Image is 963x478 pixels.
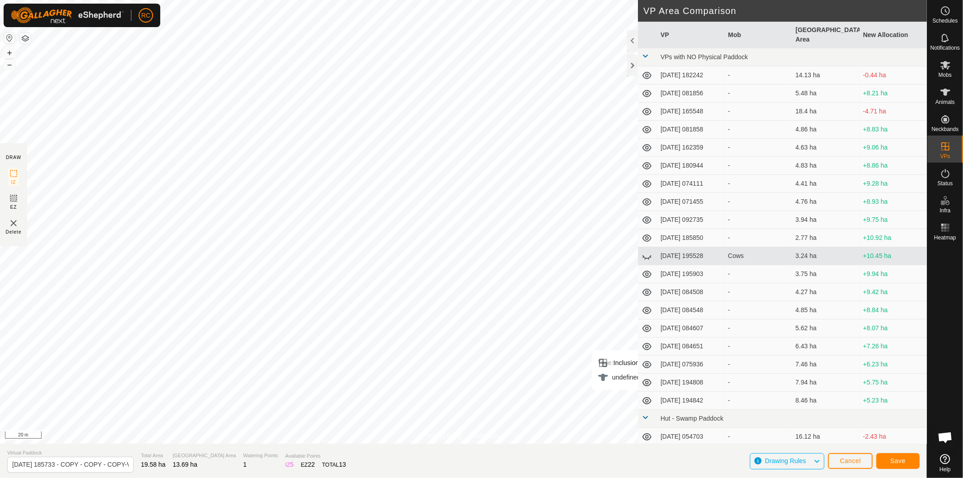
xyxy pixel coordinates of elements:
[4,59,15,70] button: –
[301,460,315,469] div: EZ
[765,457,806,464] span: Drawing Rules
[657,121,724,139] td: [DATE] 081858
[728,215,788,225] div: -
[6,229,22,235] span: Delete
[657,428,724,446] td: [DATE] 054703
[828,453,873,469] button: Cancel
[728,378,788,387] div: -
[657,193,724,211] td: [DATE] 071455
[657,337,724,356] td: [DATE] 084651
[657,265,724,283] td: [DATE] 195903
[860,211,927,229] td: +9.75 ha
[4,47,15,58] button: +
[927,450,963,476] a: Help
[657,319,724,337] td: [DATE] 084607
[141,11,150,20] span: RC
[792,22,859,48] th: [GEOGRAPHIC_DATA] Area
[728,107,788,116] div: -
[792,229,859,247] td: 2.77 ha
[728,342,788,351] div: -
[792,247,859,265] td: 3.24 ha
[792,428,859,446] td: 16.12 ha
[728,396,788,405] div: -
[939,72,952,78] span: Mobs
[860,356,927,374] td: +6.23 ha
[860,66,927,84] td: -0.44 ha
[657,157,724,175] td: [DATE] 180944
[728,432,788,441] div: -
[285,460,293,469] div: IZ
[728,143,788,152] div: -
[643,5,927,16] h2: VP Area Comparison
[860,247,927,265] td: +10.45 ha
[792,139,859,157] td: 4.63 ha
[728,251,788,261] div: Cows
[657,211,724,229] td: [DATE] 092735
[11,179,16,186] span: IZ
[725,22,792,48] th: Mob
[290,461,294,468] span: 5
[657,66,724,84] td: [DATE] 182242
[285,452,346,460] span: Available Points
[940,208,950,213] span: Infra
[11,7,124,23] img: Gallagher Logo
[860,374,927,392] td: +5.75 ha
[792,283,859,301] td: 4.27 ha
[876,453,920,469] button: Save
[860,283,927,301] td: +9.42 ha
[860,193,927,211] td: +8.93 ha
[20,33,31,44] button: Map Layers
[657,283,724,301] td: [DATE] 084508
[657,247,724,265] td: [DATE] 195528
[728,197,788,206] div: -
[657,392,724,410] td: [DATE] 194842
[728,125,788,134] div: -
[657,84,724,103] td: [DATE] 081856
[141,452,166,459] span: Total Area
[860,337,927,356] td: +7.26 ha
[728,269,788,279] div: -
[728,305,788,315] div: -
[657,175,724,193] td: [DATE] 074111
[931,127,958,132] span: Neckbands
[860,121,927,139] td: +8.83 ha
[792,157,859,175] td: 4.83 ha
[860,319,927,337] td: +8.07 ha
[792,265,859,283] td: 3.75 ha
[937,181,953,186] span: Status
[860,428,927,446] td: -2.43 ha
[932,424,959,451] a: Open chat
[890,457,906,464] span: Save
[860,392,927,410] td: +5.23 ha
[934,235,956,240] span: Heatmap
[792,337,859,356] td: 6.43 ha
[792,211,859,229] td: 3.94 ha
[661,415,723,422] span: Hut - Swamp Paddock
[792,356,859,374] td: 7.46 ha
[728,179,788,188] div: -
[728,161,788,170] div: -
[940,154,950,159] span: VPs
[728,360,788,369] div: -
[860,103,927,121] td: -4.71 ha
[10,204,17,211] span: EZ
[840,457,861,464] span: Cancel
[792,84,859,103] td: 5.48 ha
[860,22,927,48] th: New Allocation
[932,18,958,23] span: Schedules
[472,432,499,440] a: Contact Us
[339,461,346,468] span: 13
[173,452,236,459] span: [GEOGRAPHIC_DATA] Area
[428,432,461,440] a: Privacy Policy
[860,301,927,319] td: +8.84 ha
[657,229,724,247] td: [DATE] 185850
[4,33,15,43] button: Reset Map
[792,103,859,121] td: 18.4 ha
[792,301,859,319] td: 4.85 ha
[657,22,724,48] th: VP
[243,452,278,459] span: Watering Points
[598,357,662,368] div: Inclusion Zone
[728,287,788,297] div: -
[243,461,247,468] span: 1
[792,66,859,84] td: 14.13 ha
